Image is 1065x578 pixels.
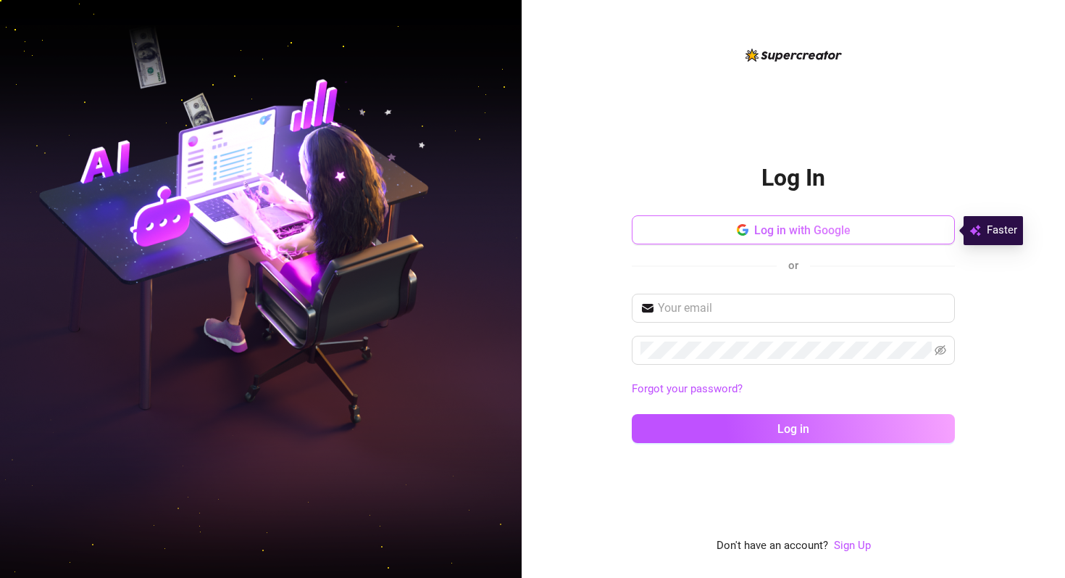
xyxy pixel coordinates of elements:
button: Log in with Google [632,215,955,244]
button: Log in [632,414,955,443]
img: svg%3e [969,222,981,239]
img: logo-BBDzfeDw.svg [745,49,842,62]
span: Log in [777,422,809,436]
span: or [788,259,798,272]
a: Forgot your password? [632,382,743,395]
a: Forgot your password? [632,381,955,398]
a: Sign Up [834,539,871,552]
span: Log in with Google [754,223,851,237]
span: Faster [987,222,1017,239]
input: Your email [658,300,946,317]
a: Sign Up [834,537,871,555]
span: eye-invisible [935,344,946,356]
span: Don't have an account? [717,537,828,555]
h2: Log In [761,163,825,193]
